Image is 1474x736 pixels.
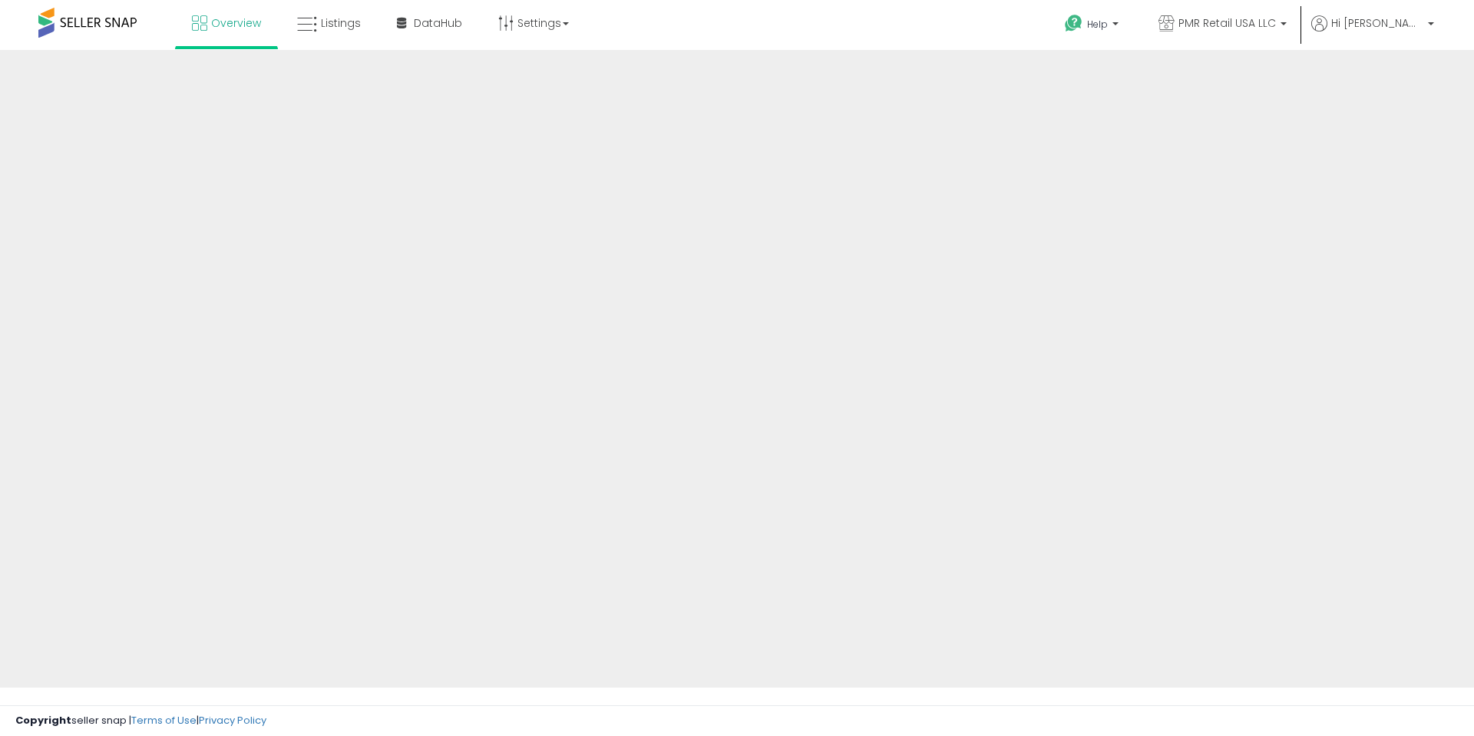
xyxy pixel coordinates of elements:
a: Help [1053,2,1134,50]
span: Overview [211,15,261,31]
span: Listings [321,15,361,31]
span: Hi [PERSON_NAME] [1331,15,1423,31]
a: Hi [PERSON_NAME] [1311,15,1434,50]
span: Help [1087,18,1108,31]
i: Get Help [1064,14,1083,33]
span: DataHub [414,15,462,31]
span: PMR Retail USA LLC [1178,15,1276,31]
